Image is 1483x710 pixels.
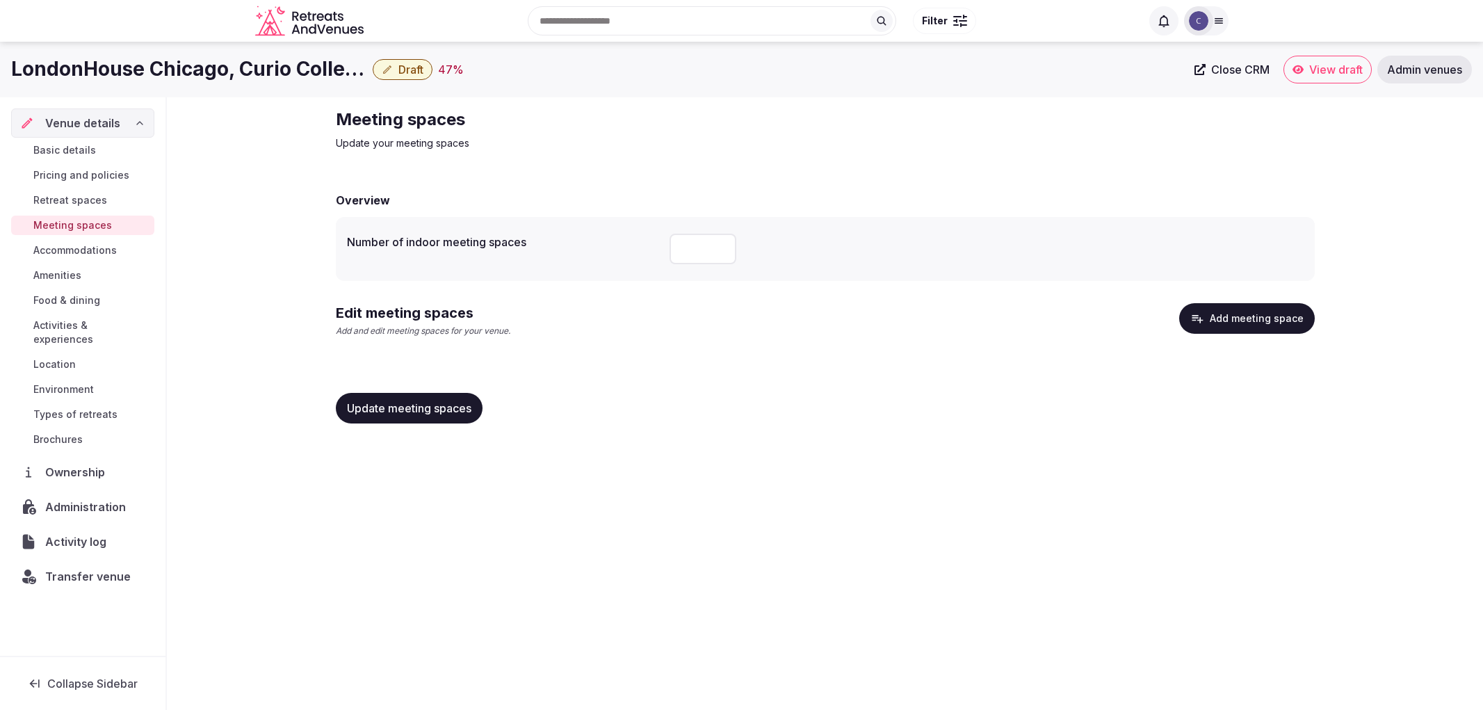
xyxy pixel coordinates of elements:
span: Location [33,357,76,371]
svg: Retreats and Venues company logo [255,6,366,37]
span: Basic details [33,143,96,157]
span: Administration [45,499,131,515]
span: Retreat spaces [33,193,107,207]
button: 47% [438,61,464,78]
span: Accommodations [33,243,117,257]
span: Amenities [33,268,81,282]
span: Types of retreats [33,408,117,421]
span: Brochures [33,433,83,446]
h2: Meeting spaces [336,108,803,131]
span: Collapse Sidebar [47,677,138,691]
a: Admin venues [1377,56,1472,83]
a: Food & dining [11,291,154,310]
span: Admin venues [1387,63,1462,76]
span: Draft [398,63,423,76]
a: Close CRM [1186,56,1278,83]
h2: Overview [336,192,390,209]
button: Collapse Sidebar [11,668,154,699]
span: Filter [922,14,948,28]
a: Environment [11,380,154,399]
button: Update meeting spaces [336,393,483,423]
span: Environment [33,382,94,396]
button: Add meeting space [1179,303,1315,334]
a: Ownership [11,458,154,487]
a: Activities & experiences [11,316,154,349]
a: Basic details [11,140,154,160]
span: Meeting spaces [33,218,112,232]
button: Filter [913,8,976,34]
span: View draft [1309,63,1363,76]
a: Visit the homepage [255,6,366,37]
p: Update your meeting spaces [336,136,803,150]
button: Transfer venue [11,562,154,591]
p: Add and edit meeting spaces for your venue. [336,325,510,337]
h2: Edit meeting spaces [336,303,510,323]
span: Pricing and policies [33,168,129,182]
a: Brochures [11,430,154,449]
img: Catherine Mesina [1189,11,1208,31]
a: Administration [11,492,154,522]
a: Retreat spaces [11,191,154,210]
span: Food & dining [33,293,100,307]
a: View draft [1283,56,1372,83]
span: Transfer venue [45,568,131,585]
span: Activity log [45,533,112,550]
a: Activity log [11,527,154,556]
span: Ownership [45,464,111,481]
a: Amenities [11,266,154,285]
span: Close CRM [1211,63,1270,76]
h1: LondonHouse Chicago, Curio Collection by [PERSON_NAME] [11,56,367,83]
a: Accommodations [11,241,154,260]
span: Update meeting spaces [347,401,471,415]
button: Draft [373,59,432,80]
a: Location [11,355,154,374]
a: Meeting spaces [11,216,154,235]
a: Types of retreats [11,405,154,424]
span: Activities & experiences [33,318,149,346]
a: Pricing and policies [11,166,154,185]
label: Number of indoor meeting spaces [347,236,658,248]
div: 47 % [438,61,464,78]
span: Venue details [45,115,120,131]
